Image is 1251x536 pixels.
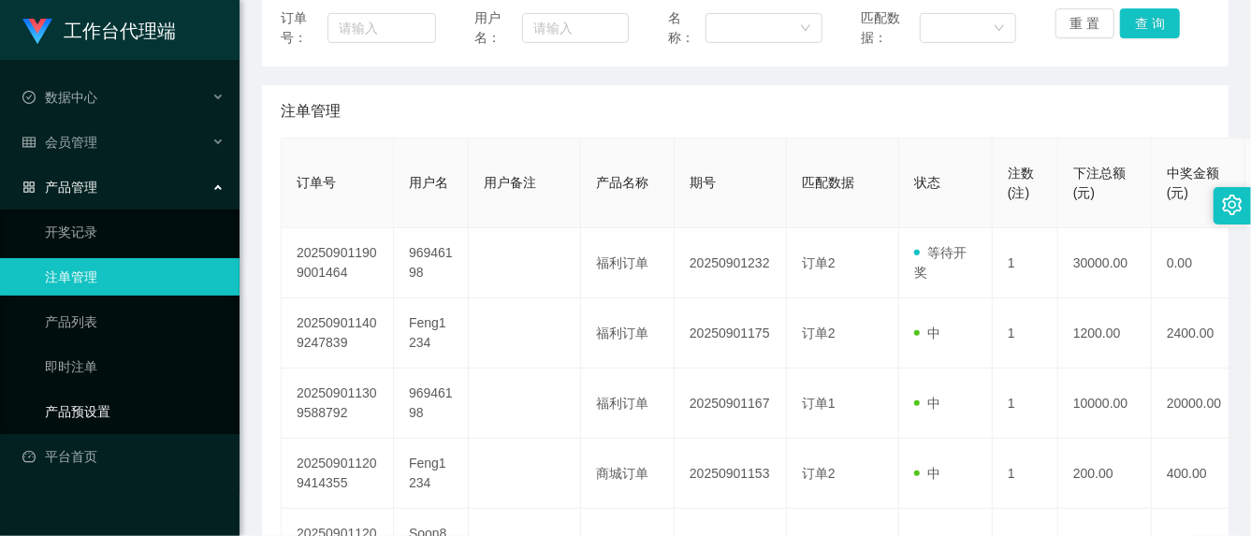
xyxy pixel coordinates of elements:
[1152,369,1245,439] td: 20000.00
[22,19,52,45] img: logo.9652507e.png
[22,90,97,105] span: 数据中心
[282,369,394,439] td: 202509011309588792
[581,439,675,509] td: 商城订单
[581,298,675,369] td: 福利订单
[914,326,940,340] span: 中
[596,175,648,190] span: 产品名称
[914,175,940,190] span: 状态
[993,298,1058,369] td: 1
[914,245,967,280] span: 等待开奖
[1222,195,1243,215] i: 图标: setting
[1167,166,1219,200] span: 中奖金额(元)
[282,228,394,298] td: 202509011909001464
[668,8,706,48] span: 名称：
[281,8,327,48] span: 订单号：
[993,439,1058,509] td: 1
[993,369,1058,439] td: 1
[282,439,394,509] td: 202509011209414355
[394,298,469,369] td: Feng1234
[690,175,716,190] span: 期号
[994,22,1005,36] i: 图标: down
[409,175,448,190] span: 用户名
[22,438,225,475] a: 图标: dashboard平台首页
[22,136,36,149] i: 图标: table
[1008,166,1034,200] span: 注数(注)
[45,393,225,430] a: 产品预设置
[802,175,854,190] span: 匹配数据
[802,326,836,340] span: 订单2
[802,466,836,481] span: 订单2
[45,348,225,385] a: 即时注单
[522,13,629,43] input: 请输入
[675,439,787,509] td: 20250901153
[22,135,97,150] span: 会员管理
[474,8,522,48] span: 用户名：
[281,100,341,123] span: 注单管理
[1058,369,1152,439] td: 10000.00
[581,369,675,439] td: 福利订单
[675,228,787,298] td: 20250901232
[484,175,536,190] span: 用户备注
[914,466,940,481] span: 中
[394,228,469,298] td: 96946198
[675,298,787,369] td: 20250901175
[1152,439,1245,509] td: 400.00
[45,258,225,296] a: 注单管理
[675,369,787,439] td: 20250901167
[22,180,97,195] span: 产品管理
[914,396,940,411] span: 中
[862,8,920,48] span: 匹配数据：
[45,213,225,251] a: 开奖记录
[1120,8,1180,38] button: 查 询
[581,228,675,298] td: 福利订单
[394,439,469,509] td: Feng1234
[282,298,394,369] td: 202509011409247839
[22,181,36,194] i: 图标: appstore-o
[64,1,176,61] h1: 工作台代理端
[1058,298,1152,369] td: 1200.00
[800,22,811,36] i: 图标: down
[1152,298,1245,369] td: 2400.00
[1058,439,1152,509] td: 200.00
[1055,8,1115,38] button: 重 置
[297,175,336,190] span: 订单号
[327,13,436,43] input: 请输入
[1152,228,1245,298] td: 0.00
[394,369,469,439] td: 96946198
[22,22,176,37] a: 工作台代理端
[802,396,836,411] span: 订单1
[993,228,1058,298] td: 1
[802,255,836,270] span: 订单2
[1073,166,1126,200] span: 下注总额(元)
[1058,228,1152,298] td: 30000.00
[22,91,36,104] i: 图标: check-circle-o
[45,303,225,340] a: 产品列表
